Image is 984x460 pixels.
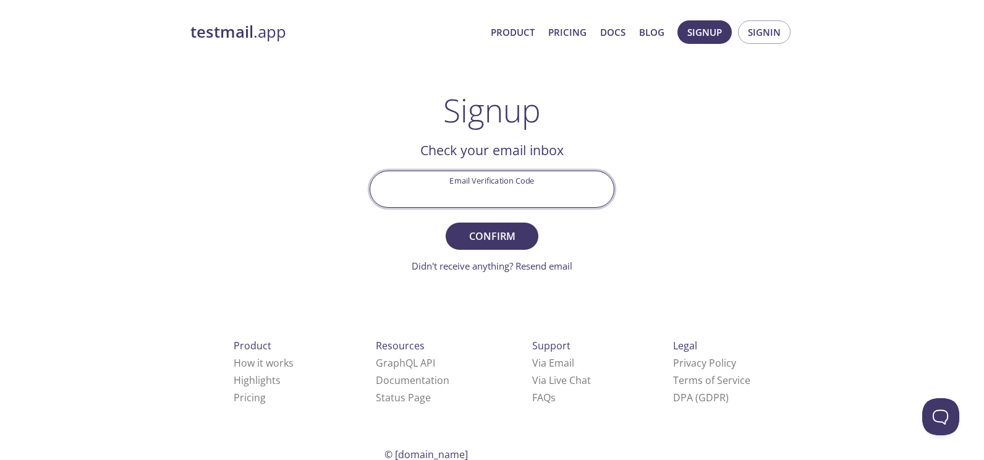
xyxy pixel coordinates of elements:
span: Signup [687,24,722,40]
span: Confirm [459,228,525,245]
a: Docs [600,24,626,40]
span: Product [234,339,271,352]
a: Product [491,24,535,40]
a: Status Page [376,391,431,404]
span: Support [532,339,570,352]
a: Via Email [532,356,574,370]
button: Signup [677,20,732,44]
a: GraphQL API [376,356,435,370]
h2: Check your email inbox [370,140,614,161]
a: Terms of Service [673,373,750,387]
span: Legal [673,339,697,352]
a: Didn't receive anything? Resend email [412,260,572,272]
a: Privacy Policy [673,356,736,370]
span: s [551,391,556,404]
strong: testmail [190,21,253,43]
a: Documentation [376,373,449,387]
span: Resources [376,339,425,352]
a: Highlights [234,373,281,387]
h1: Signup [443,92,541,129]
a: Pricing [548,24,587,40]
a: How it works [234,356,294,370]
a: Via Live Chat [532,373,591,387]
button: Signin [738,20,791,44]
a: testmail.app [190,22,481,43]
iframe: Help Scout Beacon - Open [922,398,959,435]
a: DPA (GDPR) [673,391,729,404]
button: Confirm [446,223,538,250]
span: Signin [748,24,781,40]
a: Pricing [234,391,266,404]
a: Blog [639,24,664,40]
a: FAQ [532,391,556,404]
